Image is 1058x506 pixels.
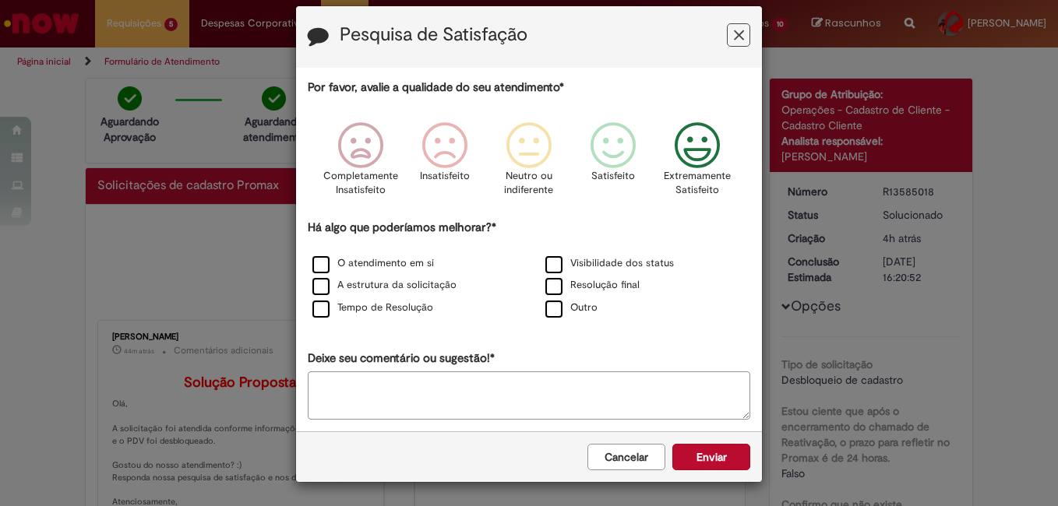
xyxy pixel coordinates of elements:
p: Neutro ou indiferente [501,169,557,198]
label: O atendimento em si [312,256,434,271]
p: Extremamente Satisfeito [664,169,731,198]
div: Insatisfeito [405,111,485,217]
div: Completamente Insatisfeito [320,111,400,217]
p: Satisfeito [591,169,635,184]
label: Tempo de Resolução [312,300,433,315]
label: Resolução final [545,278,640,293]
label: A estrutura da solicitação [312,278,457,293]
label: Outro [545,300,598,315]
div: Satisfeito [573,111,653,217]
button: Enviar [672,444,750,470]
div: Há algo que poderíamos melhorar?* [308,220,750,320]
p: Completamente Insatisfeito [323,169,398,198]
div: Neutro ou indiferente [489,111,569,217]
label: Deixe seu comentário ou sugestão!* [308,350,495,367]
div: Extremamente Satisfeito [658,111,737,217]
label: Visibilidade dos status [545,256,674,271]
p: Insatisfeito [420,169,470,184]
button: Cancelar [587,444,665,470]
label: Por favor, avalie a qualidade do seu atendimento* [308,79,564,96]
label: Pesquisa de Satisfação [340,25,527,45]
